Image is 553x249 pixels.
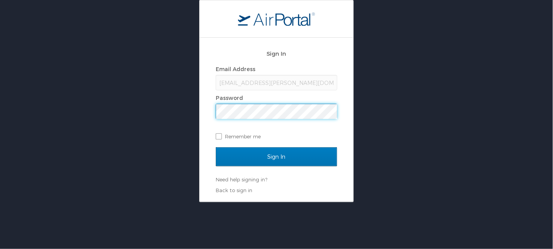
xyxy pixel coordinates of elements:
label: Password [216,95,243,101]
a: Need help signing in? [216,176,267,183]
h2: Sign In [216,49,337,58]
img: logo [238,12,315,26]
label: Remember me [216,131,337,142]
input: Sign In [216,147,337,166]
a: Back to sign in [216,187,252,193]
label: Email Address [216,66,255,72]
